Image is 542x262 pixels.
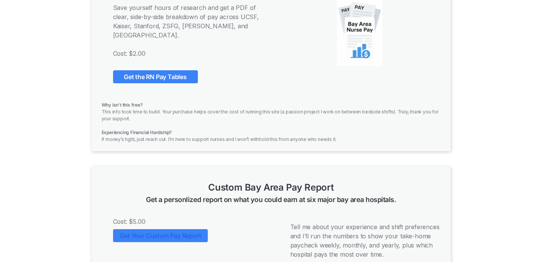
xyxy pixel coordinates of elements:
[98,213,267,226] p: Cost: $5.00
[146,196,396,204] em: Get a personlized report on what you could earn at six major bay area hospitals.
[102,129,172,135] strong: Experiencing Financial Hardship?
[146,182,396,204] strong: Custom Bay Area Pay Report ‍
[102,102,143,108] strong: Why isn’t this free?
[113,229,208,242] a: Get Your Custom Pay Report
[102,102,441,143] p: This info took time to build. Your purchase helps cover the cost of running this site (a passion ...
[113,70,198,83] a: Get the RN Pay Tables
